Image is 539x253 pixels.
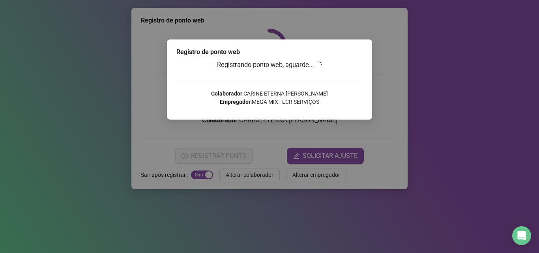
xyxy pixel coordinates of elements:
div: Open Intercom Messenger [512,226,531,245]
h3: Registrando ponto web, aguarde... [176,60,363,70]
p: : CARINE ETERNA [PERSON_NAME] : MEGA MIX - LCR SERVIÇOS [176,90,363,106]
strong: Empregador [220,99,251,105]
strong: Colaborador [211,90,242,97]
span: loading [315,62,322,68]
div: Registro de ponto web [176,47,363,57]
